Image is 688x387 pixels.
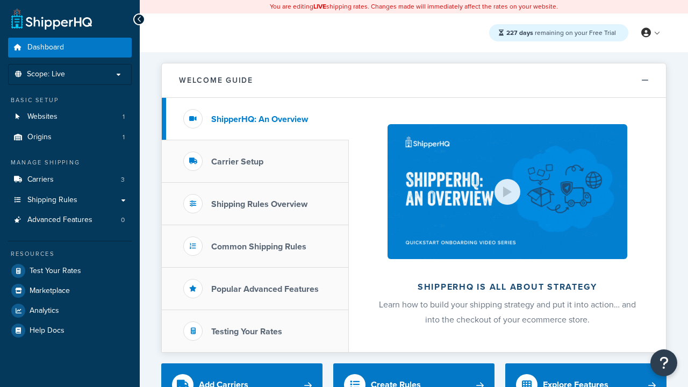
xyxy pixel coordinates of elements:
[30,326,64,335] span: Help Docs
[162,63,666,98] button: Welcome Guide
[27,43,64,52] span: Dashboard
[30,286,70,296] span: Marketplace
[377,282,637,292] h2: ShipperHQ is all about strategy
[8,190,132,210] a: Shipping Rules
[8,127,132,147] li: Origins
[27,70,65,79] span: Scope: Live
[506,28,533,38] strong: 227 days
[379,298,636,326] span: Learn how to build your shipping strategy and put it into action… and into the checkout of your e...
[8,249,132,259] div: Resources
[8,96,132,105] div: Basic Setup
[30,267,81,276] span: Test Your Rates
[8,321,132,340] a: Help Docs
[179,76,253,84] h2: Welcome Guide
[30,306,59,316] span: Analytics
[211,242,306,252] h3: Common Shipping Rules
[8,170,132,190] a: Carriers3
[121,175,125,184] span: 3
[8,281,132,300] a: Marketplace
[8,301,132,320] a: Analytics
[8,38,132,58] a: Dashboard
[650,349,677,376] button: Open Resource Center
[211,284,319,294] h3: Popular Advanced Features
[211,199,307,209] h3: Shipping Rules Overview
[8,158,132,167] div: Manage Shipping
[8,261,132,281] a: Test Your Rates
[27,175,54,184] span: Carriers
[388,124,627,259] img: ShipperHQ is all about strategy
[121,216,125,225] span: 0
[8,107,132,127] a: Websites1
[27,196,77,205] span: Shipping Rules
[211,157,263,167] h3: Carrier Setup
[27,133,52,142] span: Origins
[8,210,132,230] li: Advanced Features
[8,170,132,190] li: Carriers
[8,107,132,127] li: Websites
[8,127,132,147] a: Origins1
[8,210,132,230] a: Advanced Features0
[211,114,308,124] h3: ShipperHQ: An Overview
[123,112,125,121] span: 1
[27,216,92,225] span: Advanced Features
[506,28,616,38] span: remaining on your Free Trial
[211,327,282,336] h3: Testing Your Rates
[123,133,125,142] span: 1
[27,112,58,121] span: Websites
[313,2,326,11] b: LIVE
